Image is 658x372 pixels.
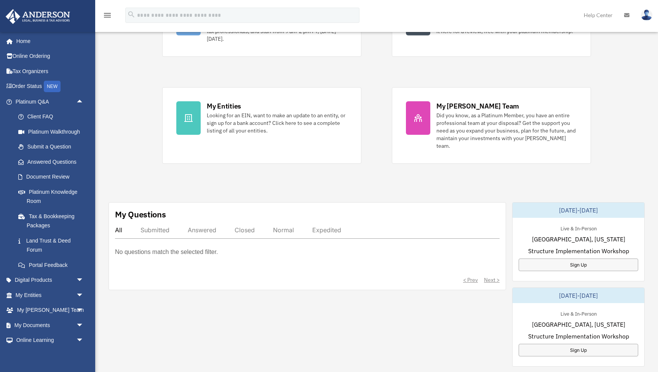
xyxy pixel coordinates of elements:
a: Order StatusNEW [5,79,95,94]
img: Anderson Advisors Platinum Portal [3,9,72,24]
div: My Questions [115,209,166,220]
a: Document Review [11,169,95,185]
div: My [PERSON_NAME] Team [436,101,519,111]
a: My [PERSON_NAME] Team Did you know, as a Platinum Member, you have an entire professional team at... [392,87,591,164]
i: menu [103,11,112,20]
p: No questions match the selected filter. [115,247,218,257]
div: Live & In-Person [554,224,603,232]
a: Answered Questions [11,154,95,169]
div: Answered [188,226,216,234]
div: Normal [273,226,294,234]
a: My Documentsarrow_drop_down [5,318,95,333]
a: Land Trust & Deed Forum [11,233,95,257]
span: arrow_drop_down [76,273,91,288]
a: My Entitiesarrow_drop_down [5,287,95,303]
div: [DATE]-[DATE] [513,203,644,218]
div: [DATE]-[DATE] [513,288,644,303]
span: arrow_drop_up [76,94,91,110]
a: Online Ordering [5,49,95,64]
div: Looking for an EIN, want to make an update to an entity, or sign up for a bank account? Click her... [207,112,347,134]
span: arrow_drop_down [76,303,91,318]
a: Platinum Q&Aarrow_drop_up [5,94,95,109]
span: arrow_drop_down [76,333,91,348]
a: Submit a Question [11,139,95,155]
img: User Pic [641,10,652,21]
div: All [115,226,122,234]
div: My Entities [207,101,241,111]
a: menu [103,13,112,20]
a: Sign Up [519,344,638,356]
span: arrow_drop_down [76,318,91,333]
span: [GEOGRAPHIC_DATA], [US_STATE] [532,320,625,329]
a: Online Learningarrow_drop_down [5,333,95,348]
div: Did you know, as a Platinum Member, you have an entire professional team at your disposal? Get th... [436,112,577,150]
a: Home [5,34,91,49]
div: Live & In-Person [554,309,603,317]
a: Tax Organizers [5,64,95,79]
a: Client FAQ [11,109,95,125]
i: search [127,10,136,19]
span: Structure Implementation Workshop [528,332,629,341]
a: Platinum Walkthrough [11,124,95,139]
span: [GEOGRAPHIC_DATA], [US_STATE] [532,235,625,244]
a: Digital Productsarrow_drop_down [5,273,95,288]
a: Tax & Bookkeeping Packages [11,209,95,233]
a: Platinum Knowledge Room [11,184,95,209]
span: Structure Implementation Workshop [528,246,629,255]
div: Submitted [141,226,169,234]
div: Closed [235,226,255,234]
a: My [PERSON_NAME] Teamarrow_drop_down [5,303,95,318]
a: Sign Up [519,259,638,271]
div: NEW [44,81,61,92]
a: My Entities Looking for an EIN, want to make an update to an entity, or sign up for a bank accoun... [162,87,361,164]
div: Expedited [312,226,341,234]
span: arrow_drop_down [76,287,91,303]
a: Portal Feedback [11,257,95,273]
